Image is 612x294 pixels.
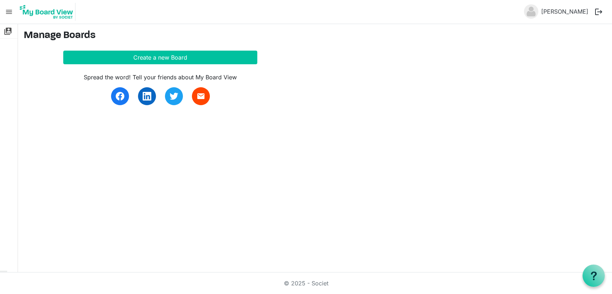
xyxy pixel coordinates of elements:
img: linkedin.svg [143,92,151,101]
div: Spread the word! Tell your friends about My Board View [63,73,257,81]
a: My Board View Logo [18,3,78,21]
img: twitter.svg [170,92,178,101]
img: facebook.svg [116,92,124,101]
img: My Board View Logo [18,3,75,21]
span: menu [2,5,16,19]
button: logout [591,4,606,19]
h3: Manage Boards [24,30,606,42]
img: no-profile-picture.svg [524,4,538,19]
a: email [192,87,210,105]
a: [PERSON_NAME] [538,4,591,19]
a: © 2025 - Societ [284,280,328,287]
button: Create a new Board [63,51,257,64]
span: email [197,92,205,101]
span: switch_account [4,24,12,38]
